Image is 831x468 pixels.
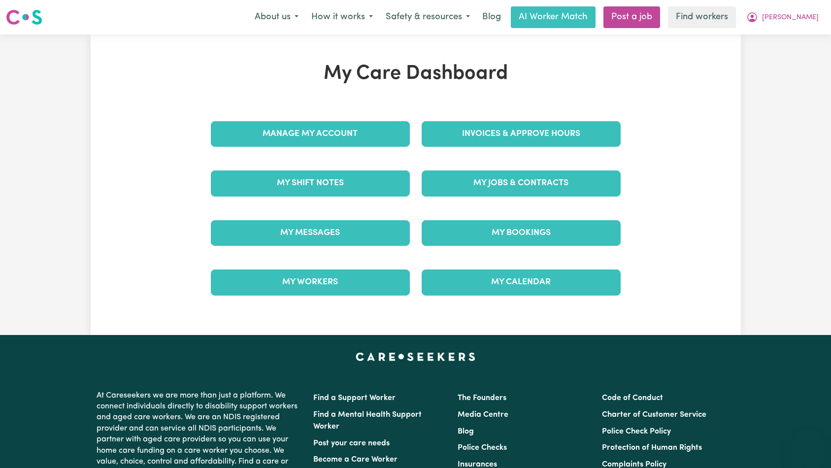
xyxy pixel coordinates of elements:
[6,6,42,29] a: Careseekers logo
[458,411,508,419] a: Media Centre
[313,439,390,447] a: Post your care needs
[379,7,476,28] button: Safety & resources
[313,411,422,431] a: Find a Mental Health Support Worker
[602,394,663,402] a: Code of Conduct
[6,8,42,26] img: Careseekers logo
[313,456,398,464] a: Become a Care Worker
[211,121,410,147] a: Manage My Account
[458,428,474,435] a: Blog
[792,429,823,460] iframe: Button to launch messaging window
[458,444,507,452] a: Police Checks
[211,269,410,295] a: My Workers
[762,12,819,23] span: [PERSON_NAME]
[211,220,410,246] a: My Messages
[422,220,621,246] a: My Bookings
[422,121,621,147] a: Invoices & Approve Hours
[476,6,507,28] a: Blog
[668,6,736,28] a: Find workers
[602,444,702,452] a: Protection of Human Rights
[356,353,475,361] a: Careseekers home page
[205,62,627,86] h1: My Care Dashboard
[602,428,671,435] a: Police Check Policy
[211,170,410,196] a: My Shift Notes
[305,7,379,28] button: How it works
[422,170,621,196] a: My Jobs & Contracts
[458,394,506,402] a: The Founders
[740,7,825,28] button: My Account
[422,269,621,295] a: My Calendar
[511,6,596,28] a: AI Worker Match
[603,6,660,28] a: Post a job
[602,411,706,419] a: Charter of Customer Service
[313,394,396,402] a: Find a Support Worker
[248,7,305,28] button: About us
